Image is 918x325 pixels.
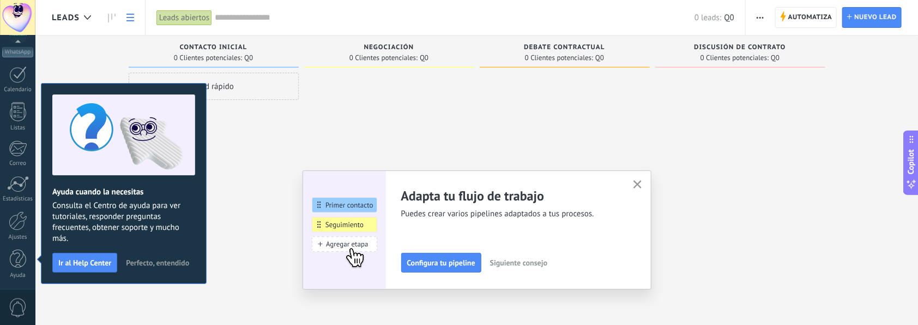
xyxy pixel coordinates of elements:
[724,13,734,23] span: Q0
[58,259,111,267] span: Ir al Help Center
[244,55,253,61] span: Q0
[694,13,721,23] span: 0 leads:
[310,44,469,53] div: Negociación
[174,55,242,61] span: 0 Clientes potenciales:
[661,44,820,53] div: Discusión de contrato
[524,44,605,51] span: Debate contractual
[485,44,644,53] div: Debate contractual
[485,255,552,271] button: Siguiente consejo
[2,196,34,203] div: Estadísticas
[2,125,34,132] div: Listas
[752,7,768,28] button: Más
[180,44,247,51] span: Contacto inicial
[407,259,475,267] span: Configura tu pipeline
[52,187,195,197] h2: Ayuda cuando la necesitas
[842,7,902,28] a: Nuevo lead
[694,44,786,51] span: Discusión de contrato
[2,86,34,93] div: Calendario
[420,55,428,61] span: Q0
[134,44,293,53] div: Contacto inicial
[156,10,212,26] div: Leads abiertos
[364,44,414,51] span: Negociación
[2,160,34,167] div: Correo
[490,259,547,267] span: Siguiente consejo
[700,55,769,61] span: 0 Clientes potenciales:
[52,200,195,244] span: Consulta el Centro de ayuda para ver tutoriales, responder preguntas frecuentes, obtener soporte ...
[126,259,189,267] span: Perfecto, entendido
[595,55,604,61] span: Q0
[52,13,80,23] span: Leads
[401,187,620,204] h2: Adapta tu flujo de trabajo
[906,149,917,174] span: Copilot
[349,55,418,61] span: 0 Clientes potenciales:
[2,234,34,241] div: Ajustes
[121,255,194,271] button: Perfecto, entendido
[52,253,117,273] button: Ir al Help Center
[2,47,33,57] div: WhatsApp
[854,8,897,27] span: Nuevo lead
[401,253,481,273] button: Configura tu pipeline
[102,7,121,28] a: Leads
[401,209,620,220] span: Puedes crear varios pipelines adaptados a tus procesos.
[771,55,780,61] span: Q0
[775,7,837,28] a: Automatiza
[2,272,34,279] div: Ayuda
[788,8,832,27] span: Automatiza
[129,73,299,100] div: Lead rápido
[525,55,593,61] span: 0 Clientes potenciales:
[121,7,140,28] a: Lista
